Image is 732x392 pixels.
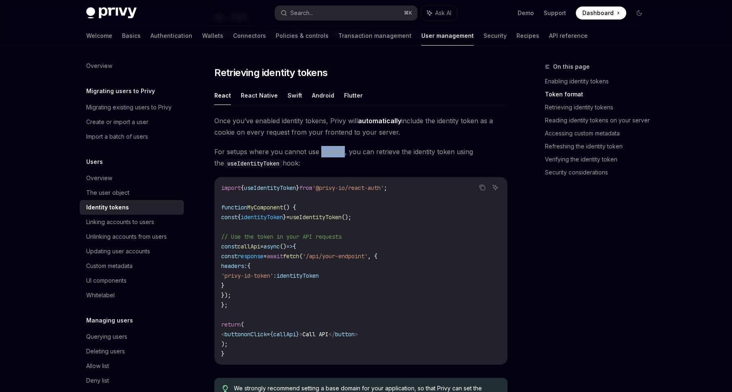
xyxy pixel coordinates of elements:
span: const [221,213,237,221]
button: React Native [241,86,278,105]
span: '@privy-io/react-auth' [312,184,384,192]
div: UI components [86,276,126,285]
span: , { [368,253,377,260]
span: button [224,331,244,338]
div: Custom metadata [86,261,133,271]
div: Unlinking accounts from users [86,232,167,242]
button: React [214,86,231,105]
span: : [273,272,277,279]
span: // Use the token in your API requests [221,233,342,240]
span: MyComponent [247,204,283,211]
code: useIdentityToken [224,159,283,168]
button: Flutter [344,86,363,105]
a: Deny list [80,373,184,388]
div: Whitelabel [86,290,115,300]
button: Search...⌘K [275,6,417,20]
span: For setups where you cannot use cookies, you can retrieve the identity token using the hook: [214,146,508,169]
span: (); [342,213,351,221]
span: > [299,331,303,338]
a: Token format [545,88,652,101]
div: Identity tokens [86,203,129,212]
div: Querying users [86,332,127,342]
span: identityToken [277,272,319,279]
span: await [267,253,283,260]
span: () [280,243,286,250]
div: Deny list [86,376,109,385]
div: Create or import a user [86,117,148,127]
a: Allow list [80,359,184,373]
a: Security considerations [545,166,652,179]
a: Policies & controls [276,26,329,46]
span: response [237,253,264,260]
span: = [267,331,270,338]
a: Reading identity tokens on your server [545,114,652,127]
img: dark logo [86,7,137,19]
span: = [260,243,264,250]
span: { [270,331,273,338]
a: Import a batch of users [80,129,184,144]
div: Overview [86,61,112,71]
span: return [221,321,241,328]
a: The user object [80,185,184,200]
a: Unlinking accounts from users [80,229,184,244]
div: Allow list [86,361,109,371]
span: }; [221,301,228,309]
a: Support [544,9,566,17]
span: } [221,350,224,357]
a: Basics [122,26,141,46]
span: { [293,243,296,250]
a: Welcome [86,26,112,46]
a: Overview [80,171,184,185]
a: Retrieving identity tokens [545,101,652,114]
span: } [221,282,224,289]
span: On this page [553,62,590,72]
span: </ [329,331,335,338]
div: Import a batch of users [86,132,148,142]
span: useIdentityToken [244,184,296,192]
div: The user object [86,188,129,198]
span: ( [241,321,244,328]
a: Authentication [150,26,192,46]
span: button [335,331,355,338]
span: callApi [237,243,260,250]
span: () { [283,204,296,211]
div: Updating user accounts [86,246,150,256]
button: Ask AI [490,182,501,193]
a: Updating user accounts [80,244,184,259]
span: 'privy-id-token' [221,272,273,279]
span: => [286,243,293,250]
a: Refreshing the identity token [545,140,652,153]
span: } [296,331,299,338]
a: UI components [80,273,184,288]
span: fetch [283,253,299,260]
a: Whitelabel [80,288,184,303]
span: = [264,253,267,260]
span: async [264,243,280,250]
a: Migrating existing users to Privy [80,100,184,115]
h5: Migrating users to Privy [86,86,155,96]
button: Swift [288,86,302,105]
span: function [221,204,247,211]
span: > [355,331,358,338]
div: Migrating existing users to Privy [86,102,172,112]
span: Call API [303,331,329,338]
a: Overview [80,59,184,73]
a: Accessing custom metadata [545,127,652,140]
a: Identity tokens [80,200,184,215]
span: }); [221,292,231,299]
button: Ask AI [421,6,457,20]
a: Deleting users [80,344,184,359]
button: Toggle dark mode [633,7,646,20]
div: Overview [86,173,112,183]
span: } [296,184,299,192]
a: Create or import a user [80,115,184,129]
a: Recipes [516,26,539,46]
strong: automatically [358,117,401,125]
span: const [221,253,237,260]
span: ; [384,184,387,192]
a: Dashboard [576,7,626,20]
a: API reference [549,26,588,46]
a: Linking accounts to users [80,215,184,229]
a: Enabling identity tokens [545,75,652,88]
span: = [286,213,290,221]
